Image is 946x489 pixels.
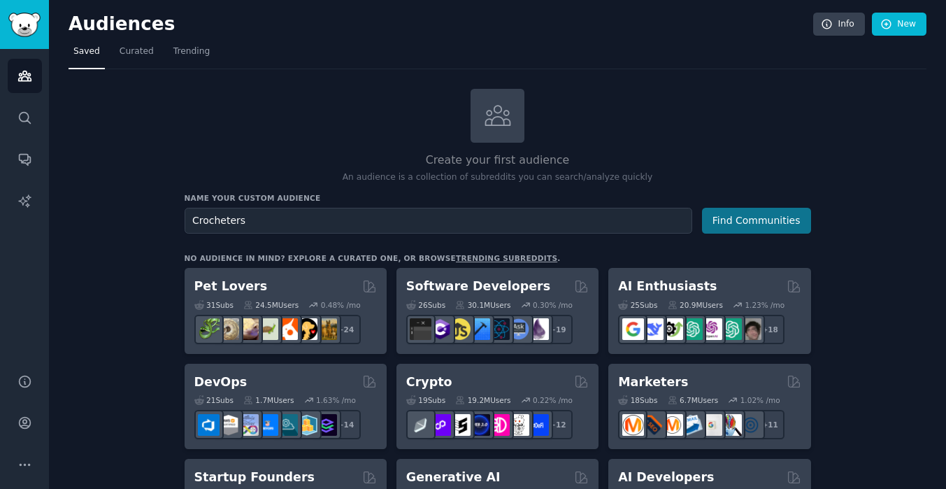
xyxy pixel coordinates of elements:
h2: Pet Lovers [194,278,268,295]
div: 1.7M Users [243,395,294,405]
img: GoogleGeminiAI [622,318,644,340]
img: ArtificalIntelligence [740,318,761,340]
a: trending subreddits [456,254,557,262]
img: Emailmarketing [681,414,703,436]
div: + 24 [331,315,361,344]
a: Curated [115,41,159,69]
div: + 12 [543,410,573,439]
div: 31 Sub s [194,300,234,310]
span: Saved [73,45,100,58]
img: csharp [429,318,451,340]
h2: Audiences [69,13,813,36]
img: AskComputerScience [508,318,529,340]
div: + 14 [331,410,361,439]
img: chatgpt_prompts_ [720,318,742,340]
img: herpetology [198,318,220,340]
img: AItoolsCatalog [661,318,683,340]
img: CryptoNews [508,414,529,436]
img: iOSProgramming [468,318,490,340]
img: AskMarketing [661,414,683,436]
div: 30.1M Users [455,300,510,310]
div: + 19 [543,315,573,344]
img: ethstaker [449,414,471,436]
img: elixir [527,318,549,340]
img: GummySearch logo [8,13,41,37]
div: 1.23 % /mo [745,300,784,310]
img: OnlineMarketing [740,414,761,436]
h2: Generative AI [406,469,501,486]
a: Saved [69,41,105,69]
img: AWS_Certified_Experts [217,414,239,436]
img: content_marketing [622,414,644,436]
div: 18 Sub s [618,395,657,405]
div: + 18 [755,315,784,344]
img: googleads [701,414,722,436]
img: PlatformEngineers [315,414,337,436]
div: 1.63 % /mo [316,395,356,405]
span: Trending [173,45,210,58]
h2: Crypto [406,374,452,391]
div: 0.22 % /mo [533,395,573,405]
div: + 11 [755,410,784,439]
img: DevOpsLinks [257,414,278,436]
div: 0.30 % /mo [533,300,573,310]
img: MarketingResearch [720,414,742,436]
h3: Name your custom audience [185,193,811,203]
img: ballpython [217,318,239,340]
div: 0.48 % /mo [321,300,361,310]
img: chatgpt_promptDesign [681,318,703,340]
span: Curated [120,45,154,58]
p: An audience is a collection of subreddits you can search/analyze quickly [185,171,811,184]
img: 0xPolygon [429,414,451,436]
h2: Create your first audience [185,152,811,169]
img: defi_ [527,414,549,436]
h2: Marketers [618,374,688,391]
img: cockatiel [276,318,298,340]
div: 19.2M Users [455,395,510,405]
a: Info [813,13,865,36]
img: defiblockchain [488,414,510,436]
div: 25 Sub s [618,300,657,310]
h2: DevOps [194,374,248,391]
button: Find Communities [702,208,811,234]
div: 19 Sub s [406,395,445,405]
div: 26 Sub s [406,300,445,310]
img: DeepSeek [642,318,664,340]
h2: Software Developers [406,278,550,295]
img: platformengineering [276,414,298,436]
img: leopardgeckos [237,318,259,340]
input: Pick a short name, like "Digital Marketers" or "Movie-Goers" [185,208,692,234]
h2: AI Developers [618,469,714,486]
div: No audience in mind? Explore a curated one, or browse . [185,253,561,263]
img: learnjavascript [449,318,471,340]
a: New [872,13,926,36]
img: turtle [257,318,278,340]
img: PetAdvice [296,318,317,340]
div: 20.9M Users [668,300,723,310]
a: Trending [169,41,215,69]
div: 1.02 % /mo [740,395,780,405]
h2: Startup Founders [194,469,315,486]
img: dogbreed [315,318,337,340]
img: azuredevops [198,414,220,436]
img: ethfinance [410,414,431,436]
div: 24.5M Users [243,300,299,310]
img: OpenAIDev [701,318,722,340]
h2: AI Enthusiasts [618,278,717,295]
img: aws_cdk [296,414,317,436]
img: bigseo [642,414,664,436]
img: Docker_DevOps [237,414,259,436]
img: software [410,318,431,340]
div: 6.7M Users [668,395,719,405]
img: web3 [468,414,490,436]
div: 21 Sub s [194,395,234,405]
img: reactnative [488,318,510,340]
